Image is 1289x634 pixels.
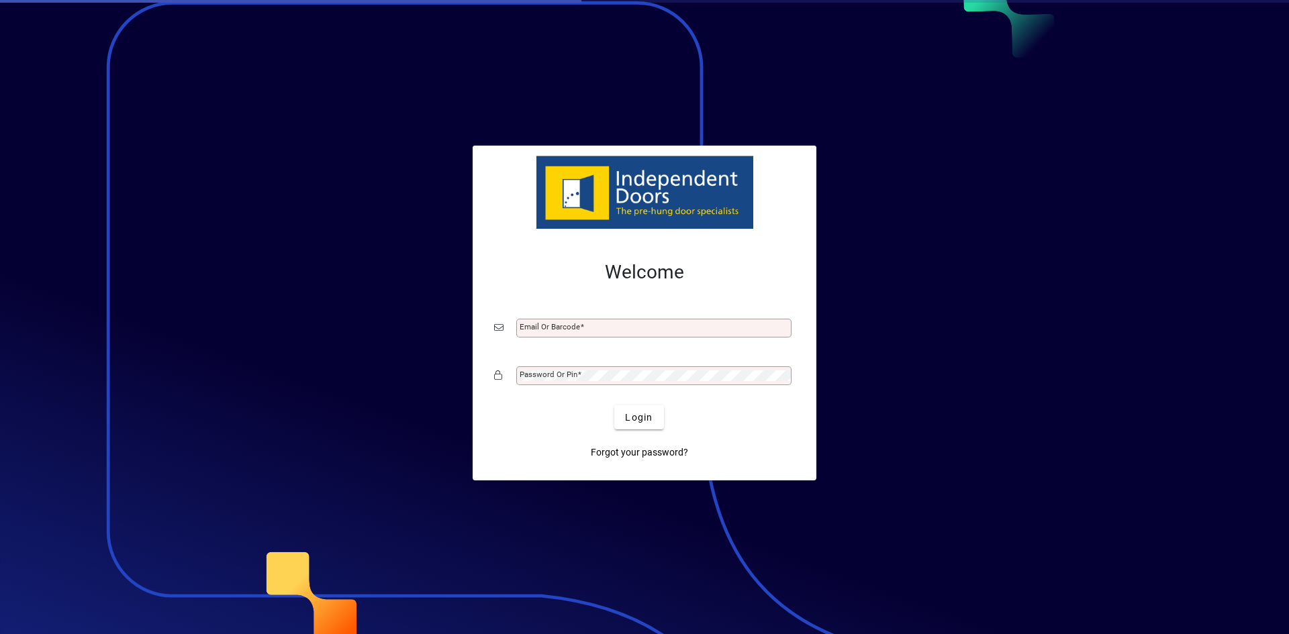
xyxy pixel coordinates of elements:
h2: Welcome [494,261,795,284]
button: Login [614,405,663,429]
a: Forgot your password? [585,440,694,464]
mat-label: Password or Pin [520,370,577,379]
mat-label: Email or Barcode [520,322,580,331]
span: Login [625,411,653,425]
span: Forgot your password? [591,445,688,460]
